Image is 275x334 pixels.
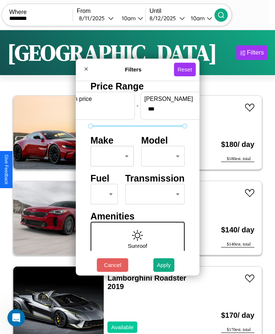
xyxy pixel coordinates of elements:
[187,15,207,22] div: 10am
[149,15,179,22] div: 8 / 12 / 2025
[221,218,254,242] h3: $ 140 / day
[125,173,185,184] h4: Transmission
[77,14,116,22] button: 8/11/2025
[107,274,186,291] a: Lamborghini Roadster 2019
[90,135,134,146] h4: Make
[221,133,254,156] h3: $ 180 / day
[116,14,145,22] button: 10am
[185,14,214,22] button: 10am
[247,49,264,56] div: Filters
[7,309,25,327] iframe: Intercom live chat
[90,211,185,222] h4: Amenities
[111,322,134,332] p: Available
[93,66,174,73] h4: Filters
[221,327,254,333] div: $ 170 est. total
[144,96,207,102] label: [PERSON_NAME]
[128,241,147,251] p: Sunroof
[153,258,175,272] button: Apply
[97,258,128,272] button: Cancel
[79,15,108,22] div: 8 / 11 / 2025
[118,15,138,22] div: 10am
[221,242,254,247] div: $ 140 est. total
[141,135,185,146] h4: Model
[9,9,73,15] label: Where
[221,156,254,162] div: $ 180 est. total
[236,45,268,60] button: Filters
[174,63,196,76] button: Reset
[137,101,138,110] p: -
[149,8,214,14] label: Until
[221,304,254,327] h3: $ 170 / day
[90,173,118,184] h4: Fuel
[7,38,217,68] h1: [GEOGRAPHIC_DATA]
[90,81,185,92] h4: Price Range
[68,96,131,102] label: min price
[77,8,145,14] label: From
[4,155,9,184] div: Give Feedback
